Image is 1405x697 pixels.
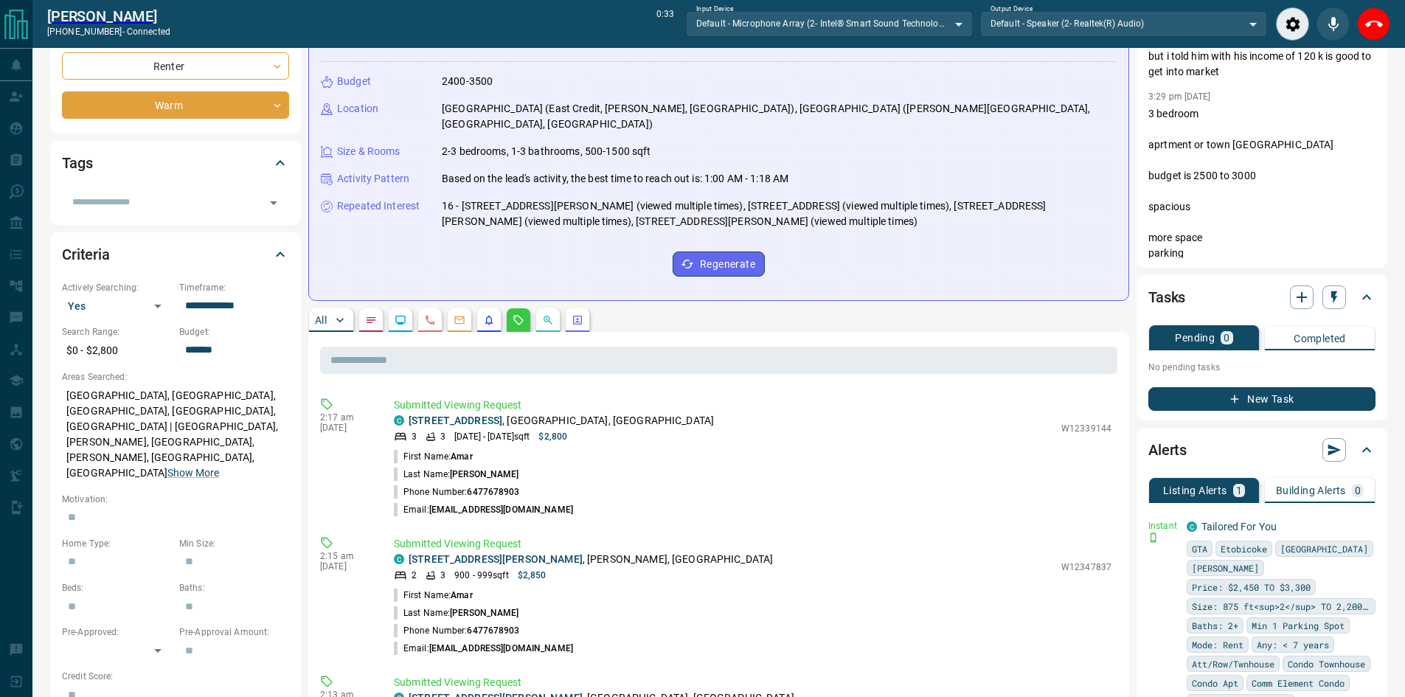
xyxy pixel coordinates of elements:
[62,625,172,639] p: Pre-Approved:
[1187,521,1197,532] div: condos.ca
[315,315,327,325] p: All
[454,569,508,582] p: 900 - 999 sqft
[62,237,289,272] div: Criteria
[429,643,573,653] span: [EMAIL_ADDRESS][DOMAIN_NAME]
[1252,676,1345,690] span: Comm Element Condo
[263,193,284,213] button: Open
[62,581,172,594] p: Beds:
[538,430,567,443] p: $2,800
[980,11,1267,36] div: Default - Speaker (2- Realtek(R) Audio)
[62,151,92,175] h2: Tags
[1192,561,1259,575] span: [PERSON_NAME]
[394,415,404,426] div: condos.ca
[337,101,378,117] p: Location
[1276,485,1346,496] p: Building Alerts
[542,314,554,326] svg: Opportunities
[320,561,372,572] p: [DATE]
[1288,656,1365,671] span: Condo Townhouse
[409,415,502,426] a: [STREET_ADDRESS]
[47,25,170,38] p: [PHONE_NUMBER] -
[483,314,495,326] svg: Listing Alerts
[337,171,409,187] p: Activity Pattern
[1148,519,1178,533] p: Instant
[1201,521,1277,533] a: Tailored For You
[1061,561,1111,574] p: W12347837
[167,465,219,481] button: Show More
[454,430,530,443] p: [DATE] - [DATE] sqft
[62,325,172,339] p: Search Range:
[1276,7,1309,41] div: Audio Settings
[1192,599,1370,614] span: Size: 875 ft<sup>2</sup> TO 2,200 ft<sup>2</sup>
[365,314,377,326] svg: Notes
[1221,541,1267,556] span: Etobicoke
[686,11,973,36] div: Default - Microphone Array (2- Intel® Smart Sound Technology for Digital Microphones)
[1192,618,1238,633] span: Baths: 2+
[442,198,1117,229] p: 16 - [STREET_ADDRESS][PERSON_NAME] (viewed multiple times), [STREET_ADDRESS] (viewed multiple tim...
[62,339,172,363] p: $0 - $2,800
[1148,533,1159,543] svg: Push Notification Only
[450,469,518,479] span: [PERSON_NAME]
[1257,637,1329,652] span: Any: < 7 years
[1316,7,1350,41] div: Mute
[179,325,289,339] p: Budget:
[1192,676,1238,690] span: Condo Apt
[62,243,110,266] h2: Criteria
[451,590,472,600] span: Amar
[62,294,172,318] div: Yes
[62,384,289,485] p: [GEOGRAPHIC_DATA], [GEOGRAPHIC_DATA], [GEOGRAPHIC_DATA], [GEOGRAPHIC_DATA], [GEOGRAPHIC_DATA] | [...
[440,569,445,582] p: 3
[47,7,170,25] a: [PERSON_NAME]
[991,4,1033,14] label: Output Device
[440,430,445,443] p: 3
[394,589,473,602] p: First Name:
[409,552,773,567] p: , [PERSON_NAME], [GEOGRAPHIC_DATA]
[442,101,1117,132] p: [GEOGRAPHIC_DATA] (East Credit, [PERSON_NAME], [GEOGRAPHIC_DATA]), [GEOGRAPHIC_DATA] ([PERSON_NAM...
[394,503,573,516] p: Email:
[673,252,765,277] button: Regenerate
[572,314,583,326] svg: Agent Actions
[442,171,788,187] p: Based on the lead's activity, the best time to reach out is: 1:00 AM - 1:18 AM
[1192,656,1274,671] span: Att/Row/Twnhouse
[1294,333,1346,344] p: Completed
[394,450,473,463] p: First Name:
[1148,280,1375,315] div: Tasks
[394,606,519,620] p: Last Name:
[62,537,172,550] p: Home Type:
[1148,91,1211,102] p: 3:29 pm [DATE]
[395,314,406,326] svg: Lead Browsing Activity
[394,642,573,655] p: Email:
[1192,637,1243,652] span: Mode: Rent
[62,281,172,294] p: Actively Searching:
[696,4,734,14] label: Input Device
[1148,438,1187,462] h2: Alerts
[1192,580,1311,594] span: Price: $2,450 TO $3,300
[442,74,493,89] p: 2400-3500
[394,675,1111,690] p: Submitted Viewing Request
[442,144,651,159] p: 2-3 bedrooms, 1-3 bathrooms, 500-1500 sqft
[179,625,289,639] p: Pre-Approval Amount:
[1148,285,1185,309] h2: Tasks
[1061,422,1111,435] p: W12339144
[513,314,524,326] svg: Requests
[429,504,573,515] span: [EMAIL_ADDRESS][DOMAIN_NAME]
[1148,432,1375,468] div: Alerts
[179,537,289,550] p: Min Size:
[1148,106,1375,292] p: 3 bedroom aprtment or town [GEOGRAPHIC_DATA] budget is 2500 to 3000 spacious more space parking [...
[1355,485,1361,496] p: 0
[1252,618,1345,633] span: Min 1 Parking Spot
[454,314,465,326] svg: Emails
[62,493,289,506] p: Motivation:
[320,412,372,423] p: 2:17 am
[394,536,1111,552] p: Submitted Viewing Request
[424,314,436,326] svg: Calls
[467,625,519,636] span: 6477678903
[337,198,420,214] p: Repeated Interest
[409,553,583,565] a: [STREET_ADDRESS][PERSON_NAME]
[1280,541,1368,556] span: [GEOGRAPHIC_DATA]
[1148,356,1375,378] p: No pending tasks
[62,670,289,683] p: Credit Score:
[62,370,289,384] p: Areas Searched:
[62,91,289,119] div: Warm
[179,581,289,594] p: Baths:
